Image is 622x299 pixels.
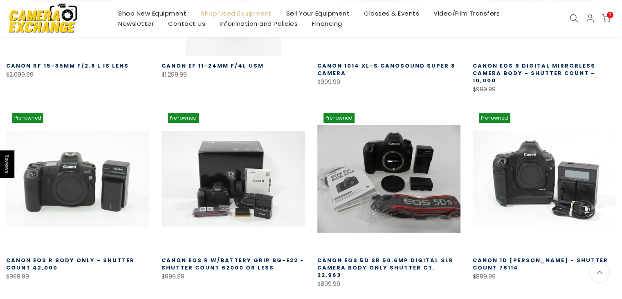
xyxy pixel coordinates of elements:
a: Newsletter [111,18,161,29]
a: Sell Your Equipment [279,8,357,18]
a: Canon RF 15-35mm F/2.8 L IS Lens [6,62,129,70]
div: $999.99 [317,77,460,87]
div: $999.99 [162,272,305,282]
div: $899.99 [473,272,616,282]
a: Shop Used Equipment [194,8,279,18]
a: Financing [305,18,350,29]
div: $999.99 [473,84,616,95]
a: Canon EOS R Digital Mirrorless Camera Body - Shutter count - 10,000 [473,62,595,84]
a: Canon EOS R Body Only - Shutter Count 42,000 [6,256,135,272]
div: $899.99 [317,279,460,289]
a: Canon EF 11-24mm F/4L USM [162,62,264,70]
div: $999.99 [6,272,149,282]
a: Video/Film Transfers [427,8,507,18]
a: Canon EOS 5D SR 50.6mp Digital SLR Camera Body only Shutter Ct. 22,963 [317,256,454,279]
div: $2,099.99 [6,70,149,80]
a: Shop New Equipment [111,8,194,18]
a: Contact Us [161,18,213,29]
a: Canon 1014 XL-S Canosound Super 8 Camera [317,62,455,77]
a: 0 [602,14,611,23]
span: 0 [607,12,613,18]
a: Back to the top [589,262,610,283]
a: Classes & Events [357,8,427,18]
a: Information and Policies [213,18,305,29]
a: Canon 1D [PERSON_NAME] - Shutter Count 76114 [473,256,608,272]
div: $1,299.99 [162,70,305,80]
a: Canon EOS R w/Battery Grip BG-E22 - Shutter Count 62000 or less [162,256,304,272]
